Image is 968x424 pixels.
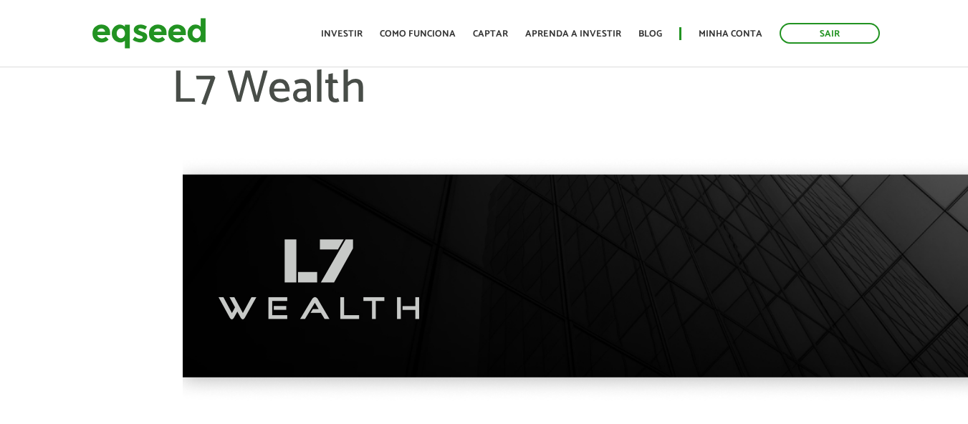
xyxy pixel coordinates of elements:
h1: L7 Wealth [172,64,796,158]
a: Como funciona [380,29,456,39]
a: Investir [321,29,363,39]
a: Minha conta [699,29,762,39]
a: Aprenda a investir [525,29,621,39]
a: Captar [473,29,508,39]
a: Sair [780,23,880,44]
img: logo_transparent_backgroundredmen.png [211,215,426,344]
a: Blog [638,29,662,39]
img: EqSeed [92,14,206,52]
